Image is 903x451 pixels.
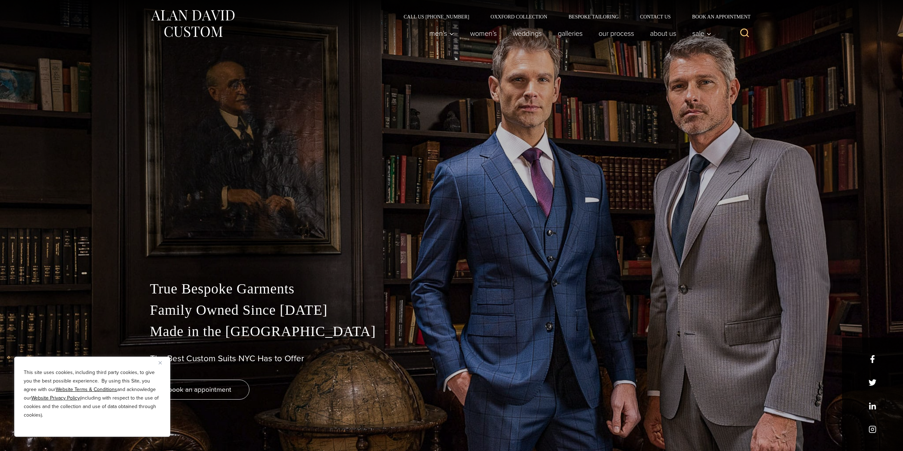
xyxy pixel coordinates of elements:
p: This site uses cookies, including third party cookies, to give you the best possible experience. ... [24,368,161,419]
img: Alan David Custom [150,8,235,39]
a: Bespoke Tailoring [558,14,629,19]
span: Men’s [429,30,454,37]
a: linkedin [869,402,876,410]
nav: Secondary Navigation [393,14,753,19]
a: Our Process [590,26,642,40]
a: Women’s [462,26,505,40]
button: View Search Form [736,25,753,42]
span: Sale [692,30,711,37]
a: facebook [869,355,876,363]
a: Website Privacy Policy [31,394,80,402]
a: About Us [642,26,684,40]
a: x/twitter [869,379,876,386]
a: Book an Appointment [681,14,753,19]
a: Contact Us [629,14,682,19]
a: Oxxford Collection [480,14,558,19]
h1: The Best Custom Suits NYC Has to Offer [150,353,753,364]
nav: Primary Navigation [421,26,715,40]
a: instagram [869,425,876,433]
a: Website Terms & Conditions [56,386,117,393]
span: book an appointment [168,384,231,395]
a: Galleries [550,26,590,40]
img: Close [159,361,162,364]
a: weddings [505,26,550,40]
button: Close [159,358,167,367]
p: True Bespoke Garments Family Owned Since [DATE] Made in the [GEOGRAPHIC_DATA] [150,278,753,342]
a: book an appointment [150,380,249,400]
a: Call Us [PHONE_NUMBER] [393,14,480,19]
